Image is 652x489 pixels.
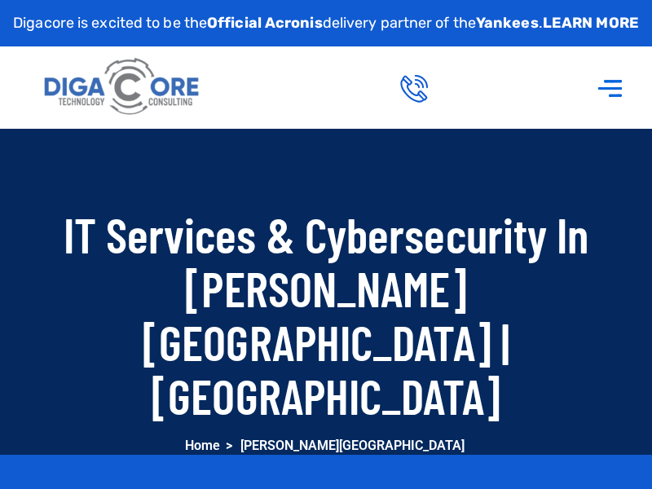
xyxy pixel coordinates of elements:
[588,65,632,110] div: Menu Toggle
[226,434,232,458] span: >
[207,14,323,32] strong: Official Acronis
[185,438,220,453] a: Home
[45,207,607,422] h1: IT Services & Cybersecurity In [PERSON_NAME][GEOGRAPHIC_DATA] | [GEOGRAPHIC_DATA]
[40,52,205,122] img: Digacore logo 1
[240,434,465,458] span: [PERSON_NAME][GEOGRAPHIC_DATA]
[13,12,639,34] p: Digacore is excited to be the delivery partner of the .
[476,14,539,32] strong: Yankees
[543,14,639,32] a: LEARN MORE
